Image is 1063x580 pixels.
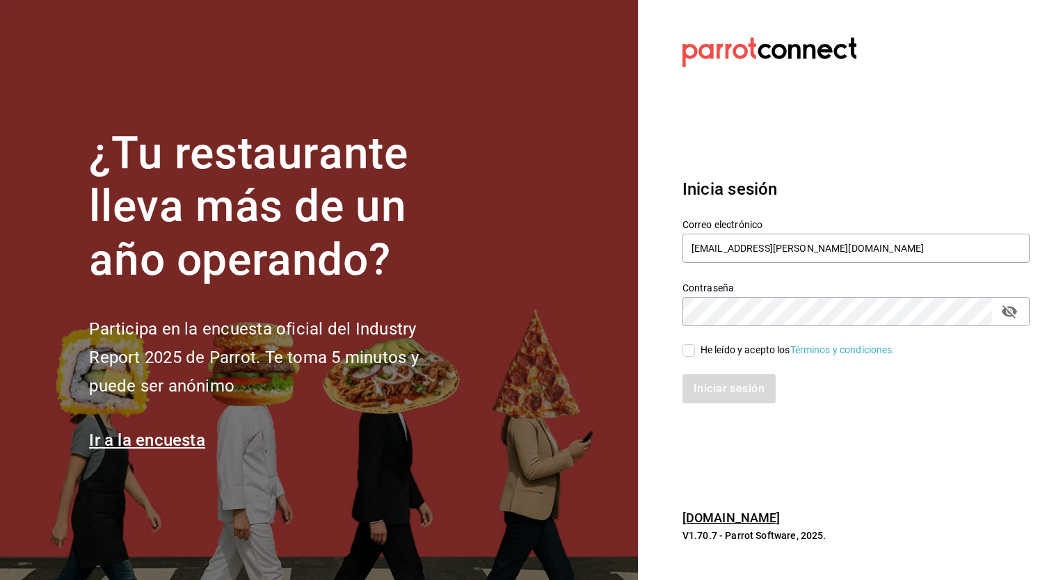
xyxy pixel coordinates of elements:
h3: Inicia sesión [682,177,1030,202]
h1: ¿Tu restaurante lleva más de un año operando? [89,127,465,287]
label: Correo electrónico [682,219,1030,229]
div: He leído y acepto los [701,343,895,357]
h2: Participa en la encuesta oficial del Industry Report 2025 de Parrot. Te toma 5 minutos y puede se... [89,315,465,400]
label: Contraseña [682,282,1030,292]
a: Términos y condiciones. [790,344,895,355]
a: Ir a la encuesta [89,430,205,450]
p: V1.70.7 - Parrot Software, 2025. [682,529,1030,542]
a: [DOMAIN_NAME] [682,510,781,525]
button: passwordField [998,300,1021,323]
input: Ingresa tu correo electrónico [682,234,1030,263]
